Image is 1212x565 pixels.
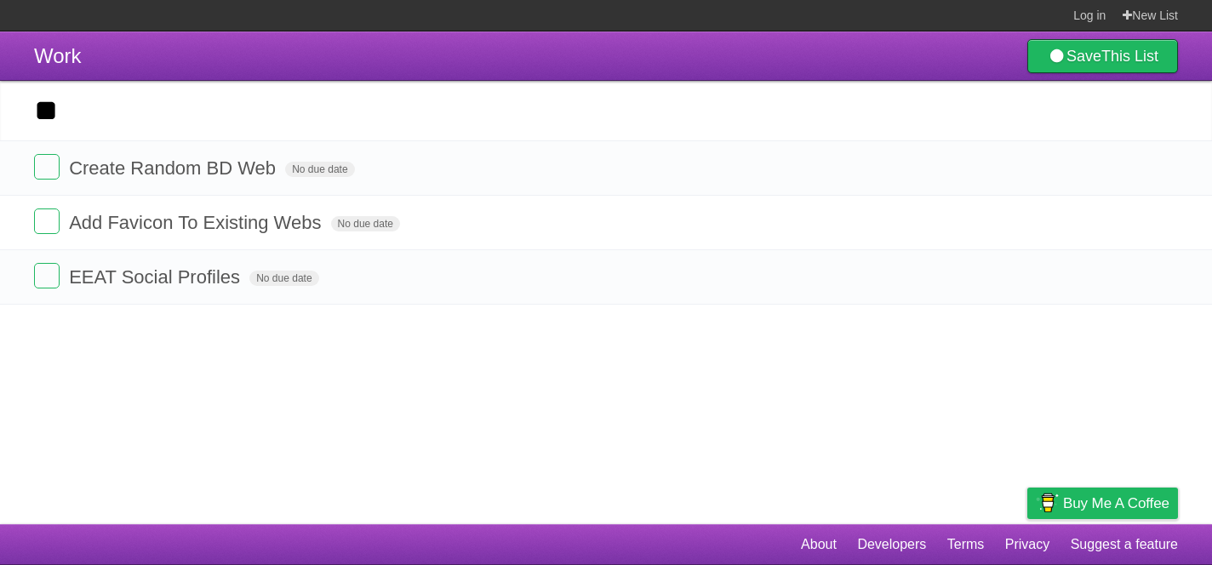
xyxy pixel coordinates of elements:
[1027,488,1178,519] a: Buy me a coffee
[331,216,400,231] span: No due date
[34,154,60,180] label: Done
[34,208,60,234] label: Done
[857,528,926,561] a: Developers
[69,266,244,288] span: EEAT Social Profiles
[249,271,318,286] span: No due date
[1005,528,1049,561] a: Privacy
[34,263,60,288] label: Done
[1071,528,1178,561] a: Suggest a feature
[1027,39,1178,73] a: SaveThis List
[1101,48,1158,65] b: This List
[801,528,837,561] a: About
[69,157,280,179] span: Create Random BD Web
[285,162,354,177] span: No due date
[947,528,985,561] a: Terms
[1036,488,1059,517] img: Buy me a coffee
[69,212,325,233] span: Add Favicon To Existing Webs
[1063,488,1169,518] span: Buy me a coffee
[34,44,82,67] span: Work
